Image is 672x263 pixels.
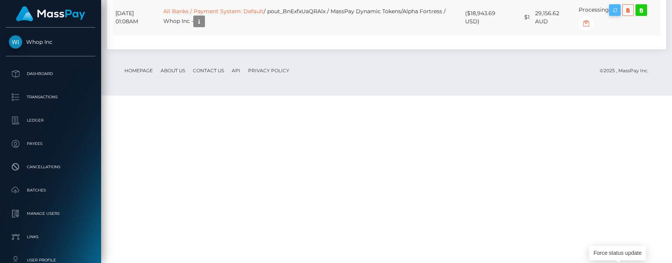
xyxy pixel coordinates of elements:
p: Payees [9,138,92,150]
a: About Us [157,64,188,77]
a: Batches [6,181,95,200]
div: Force status update [589,246,646,260]
a: Links [6,227,95,247]
a: Ledger [6,111,95,130]
a: Privacy Policy [245,64,292,77]
p: Cancellations [9,161,92,173]
a: Cancellations [6,157,95,177]
a: Contact Us [190,64,227,77]
p: Ledger [9,115,92,126]
a: Homepage [121,64,156,77]
p: Links [9,231,92,243]
a: API [229,64,243,77]
img: Whop Inc [9,35,22,49]
p: Batches [9,185,92,196]
a: Manage Users [6,204,95,223]
img: MassPay Logo [16,6,85,21]
a: Transactions [6,87,95,107]
p: Manage Users [9,208,92,219]
span: Whop Inc [6,38,95,45]
a: Dashboard [6,64,95,84]
a: All Banks / Payment System: Default [163,8,264,15]
a: Payees [6,134,95,153]
div: © 2025 , MassPay Inc. [600,66,654,75]
p: Dashboard [9,68,92,80]
p: Transactions [9,91,92,103]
